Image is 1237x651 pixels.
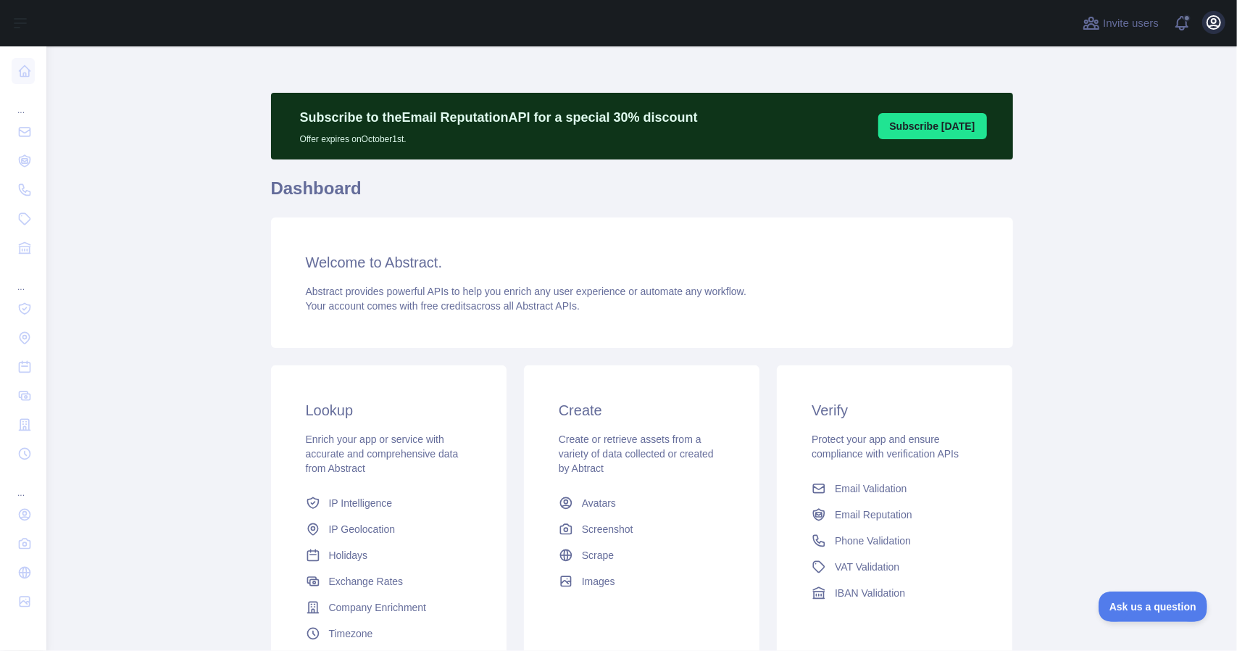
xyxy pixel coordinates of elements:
div: ... [12,264,35,293]
span: Exchange Rates [329,574,404,589]
span: VAT Validation [835,560,899,574]
a: Holidays [300,542,478,568]
span: Create or retrieve assets from a variety of data collected or created by Abtract [559,434,714,474]
p: Offer expires on October 1st. [300,128,698,145]
span: IP Geolocation [329,522,396,536]
span: Phone Validation [835,534,911,548]
span: Scrape [582,548,614,563]
div: ... [12,470,35,499]
a: Email Reputation [806,502,983,528]
a: IP Intelligence [300,490,478,516]
span: Images [582,574,615,589]
span: Email Reputation [835,507,912,522]
a: Timezone [300,621,478,647]
span: IBAN Validation [835,586,905,600]
a: Phone Validation [806,528,983,554]
a: Images [553,568,730,594]
span: Invite users [1103,15,1159,32]
a: IP Geolocation [300,516,478,542]
div: ... [12,87,35,116]
button: Invite users [1080,12,1162,35]
a: Avatars [553,490,730,516]
a: Screenshot [553,516,730,542]
span: IP Intelligence [329,496,393,510]
span: free credits [421,300,471,312]
h3: Lookup [306,400,472,420]
span: Company Enrichment [329,600,427,615]
span: Holidays [329,548,368,563]
span: Avatars [582,496,616,510]
span: Screenshot [582,522,633,536]
span: Timezone [329,626,373,641]
span: Protect your app and ensure compliance with verification APIs [812,434,959,460]
a: IBAN Validation [806,580,983,606]
iframe: Toggle Customer Support [1099,592,1208,622]
button: Subscribe [DATE] [878,113,987,139]
h3: Create [559,400,725,420]
h1: Dashboard [271,177,1013,212]
a: Email Validation [806,476,983,502]
span: Email Validation [835,481,907,496]
span: Enrich your app or service with accurate and comprehensive data from Abstract [306,434,459,474]
p: Subscribe to the Email Reputation API for a special 30 % discount [300,107,698,128]
a: Exchange Rates [300,568,478,594]
h3: Verify [812,400,978,420]
h3: Welcome to Abstract. [306,252,978,273]
a: Scrape [553,542,730,568]
a: VAT Validation [806,554,983,580]
span: Abstract provides powerful APIs to help you enrich any user experience or automate any workflow. [306,286,747,297]
a: Company Enrichment [300,594,478,621]
span: Your account comes with across all Abstract APIs. [306,300,580,312]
